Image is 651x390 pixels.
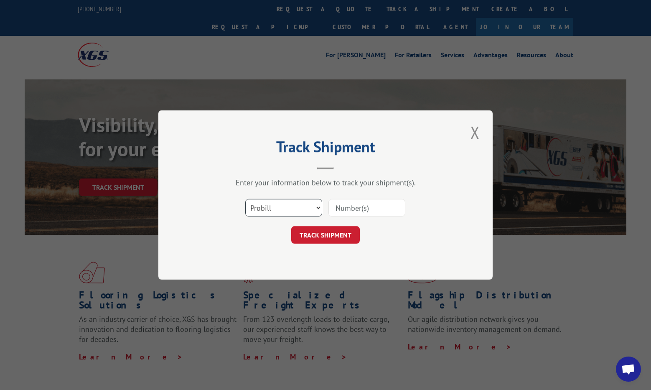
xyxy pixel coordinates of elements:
button: Close modal [468,121,482,144]
a: Open chat [616,357,641,382]
h2: Track Shipment [200,141,451,157]
button: TRACK SHIPMENT [291,226,360,244]
input: Number(s) [328,199,405,217]
div: Enter your information below to track your shipment(s). [200,178,451,187]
